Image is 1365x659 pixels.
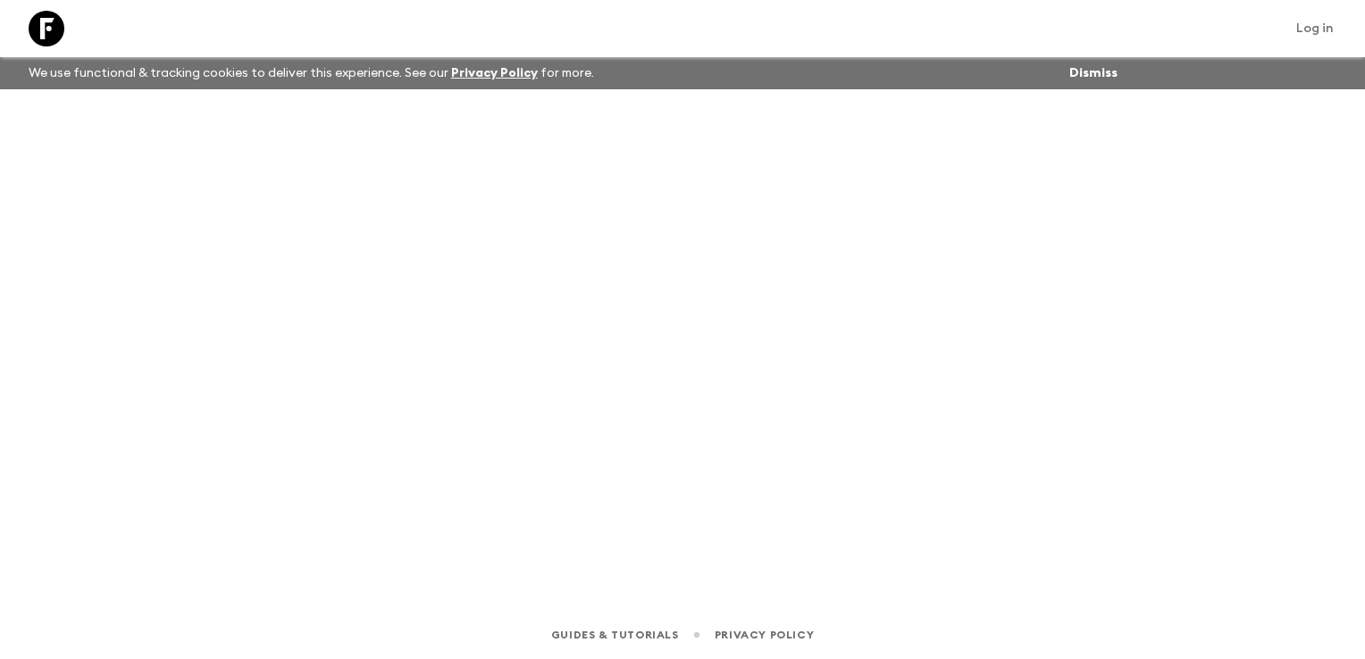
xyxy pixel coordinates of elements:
[715,625,814,645] a: Privacy Policy
[551,625,679,645] a: Guides & Tutorials
[21,57,601,89] p: We use functional & tracking cookies to deliver this experience. See our for more.
[1065,61,1122,86] button: Dismiss
[451,67,538,79] a: Privacy Policy
[1286,16,1344,41] a: Log in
